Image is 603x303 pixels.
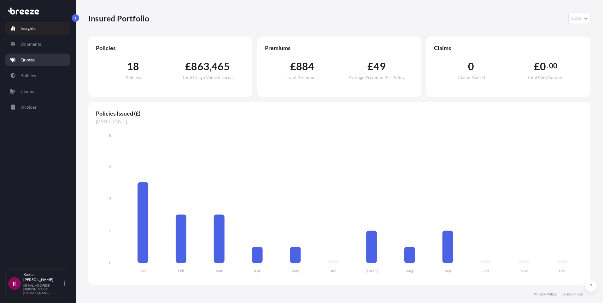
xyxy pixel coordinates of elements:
a: Quotes [5,54,70,66]
span: 18 [127,61,139,71]
tspan: 4 [109,196,111,201]
a: Shipments [5,38,70,50]
tspan: Aug [406,268,413,273]
span: [DATE] - [DATE] [96,118,583,125]
tspan: Oct [483,268,489,273]
tspan: Jun [331,268,337,273]
tspan: Dec [559,268,565,273]
p: Shipments [20,41,41,47]
a: Insights [5,22,70,35]
span: Policies [126,75,141,80]
p: [EMAIL_ADDRESS][PERSON_NAME][DOMAIN_NAME] [23,283,62,295]
tspan: Sep [445,268,451,273]
span: £ [534,61,540,71]
span: £ [185,61,191,71]
span: Claims [434,44,583,52]
a: Claims [5,85,70,98]
tspan: 0 [109,260,111,265]
span: 2025 [571,15,581,21]
tspan: May [292,268,299,273]
span: Total Premiums [287,75,318,80]
p: Claims [20,88,34,94]
a: Privacy Policy [534,292,557,297]
p: Insured Portfolio [88,13,149,23]
span: Total Paid Amount [527,75,564,80]
span: 0 [468,61,474,71]
span: Policies Issued (£) [96,110,583,117]
button: Year Selector [568,13,590,24]
span: 49 [373,61,385,71]
a: Invoices [5,101,70,113]
span: 884 [296,61,314,71]
tspan: 8 [109,133,111,138]
tspan: 6 [109,164,111,169]
span: 0 [540,61,546,71]
p: Invoices [20,104,37,110]
span: Average Premium Per Policy [348,75,405,80]
tspan: [DATE] [366,268,378,273]
p: Insights [20,25,36,31]
span: 465 [212,61,230,71]
p: Quotes [20,57,35,63]
span: £ [367,61,373,71]
span: 863 [191,61,209,71]
tspan: 2 [109,228,111,233]
a: Policies [5,69,70,82]
span: K [13,280,16,287]
p: Policies [20,72,36,79]
tspan: Feb [178,268,184,273]
span: Premiums [265,44,414,52]
span: Total Cargo Value Insured [182,75,233,80]
span: Policies [96,44,245,52]
p: Kaelan [PERSON_NAME] [23,272,62,282]
span: , [209,61,212,71]
span: £ [290,61,296,71]
span: Claims Raised [458,75,485,80]
tspan: Jan [140,268,146,273]
span: . [547,63,548,68]
span: 00 [549,63,557,68]
tspan: Apr [254,268,261,273]
tspan: Mar [216,268,223,273]
tspan: Nov [521,268,528,273]
a: Terms of Use [562,292,583,297]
